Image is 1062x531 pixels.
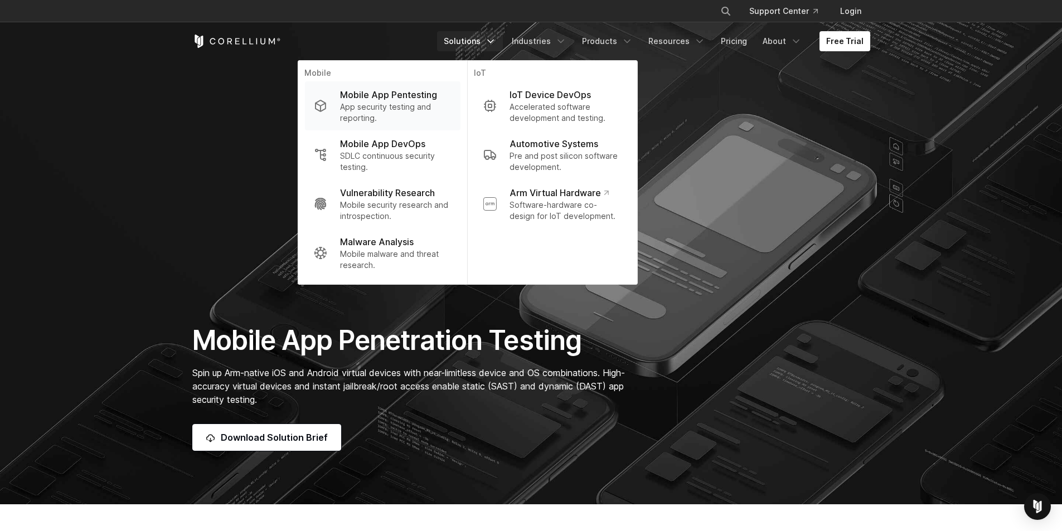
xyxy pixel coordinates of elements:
[340,186,435,199] p: Vulnerability Research
[474,130,630,179] a: Automotive Systems Pre and post silicon software development.
[819,31,870,51] a: Free Trial
[304,130,460,179] a: Mobile App DevOps SDLC continuous security testing.
[510,186,608,199] p: Arm Virtual Hardware
[642,31,712,51] a: Resources
[340,249,451,271] p: Mobile malware and threat research.
[510,101,621,124] p: Accelerated software development and testing.
[340,150,451,173] p: SDLC continuous security testing.
[192,324,637,357] h1: Mobile App Penetration Testing
[707,1,870,21] div: Navigation Menu
[831,1,870,21] a: Login
[714,31,754,51] a: Pricing
[510,88,591,101] p: IoT Device DevOps
[340,235,414,249] p: Malware Analysis
[437,31,870,51] div: Navigation Menu
[575,31,639,51] a: Products
[510,199,621,222] p: Software-hardware co-design for IoT development.
[505,31,573,51] a: Industries
[716,1,736,21] button: Search
[340,199,451,222] p: Mobile security research and introspection.
[510,150,621,173] p: Pre and post silicon software development.
[474,81,630,130] a: IoT Device DevOps Accelerated software development and testing.
[437,31,503,51] a: Solutions
[340,88,437,101] p: Mobile App Pentesting
[340,137,425,150] p: Mobile App DevOps
[192,367,625,405] span: Spin up Arm-native iOS and Android virtual devices with near-limitless device and OS combinations...
[474,179,630,228] a: Arm Virtual Hardware Software-hardware co-design for IoT development.
[740,1,827,21] a: Support Center
[304,67,460,81] p: Mobile
[510,137,598,150] p: Automotive Systems
[474,67,630,81] p: IoT
[192,35,281,48] a: Corellium Home
[340,101,451,124] p: App security testing and reporting.
[221,431,328,444] span: Download Solution Brief
[304,81,460,130] a: Mobile App Pentesting App security testing and reporting.
[756,31,808,51] a: About
[304,179,460,228] a: Vulnerability Research Mobile security research and introspection.
[192,424,341,451] a: Download Solution Brief
[304,228,460,277] a: Malware Analysis Mobile malware and threat research.
[1024,493,1051,520] div: Open Intercom Messenger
